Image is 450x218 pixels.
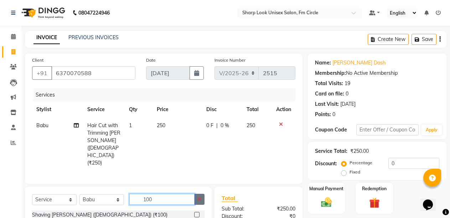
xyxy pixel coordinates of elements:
[350,147,369,155] div: ₹250.00
[152,102,202,118] th: Price
[315,147,347,155] div: Service Total:
[157,122,165,129] span: 250
[68,34,119,41] a: PREVIOUS INVOICES
[315,160,337,167] div: Discount:
[216,122,218,129] span: |
[83,102,125,118] th: Service
[350,169,360,175] label: Fixed
[356,124,419,135] input: Enter Offer / Coupon Code
[32,102,83,118] th: Stylist
[346,90,348,98] div: 0
[340,100,356,108] div: [DATE]
[125,102,152,118] th: Qty
[315,69,439,77] div: No Active Membership
[214,57,245,63] label: Invoice Number
[345,80,350,87] div: 19
[129,194,195,205] input: Search or Scan
[146,57,156,63] label: Date
[87,122,120,166] span: Hair Cut with Trimming [PERSON_NAME] ([DEMOGRAPHIC_DATA]) (₹250)
[332,111,335,118] div: 0
[350,160,372,166] label: Percentage
[315,100,339,108] div: Last Visit:
[315,80,343,87] div: Total Visits:
[129,122,132,129] span: 1
[32,66,52,80] button: +91
[272,102,295,118] th: Action
[315,69,346,77] div: Membership:
[242,102,271,118] th: Total
[362,186,387,192] label: Redemption
[315,90,344,98] div: Card on file:
[216,205,258,213] div: Sub Total:
[412,34,436,45] button: Save
[33,88,301,102] div: Services
[18,3,67,23] img: logo
[222,194,238,202] span: Total
[33,31,60,44] a: INVOICE
[36,122,48,129] span: Babu
[315,111,331,118] div: Points:
[368,34,409,45] button: Create New
[421,125,442,135] button: Apply
[318,196,335,208] img: _cash.svg
[206,122,213,129] span: 0 F
[258,205,300,213] div: ₹250.00
[32,57,43,63] label: Client
[332,59,386,67] a: [PERSON_NAME] Dash
[202,102,242,118] th: Disc
[247,122,255,129] span: 250
[78,3,110,23] b: 08047224946
[51,66,135,80] input: Search by Name/Mobile/Email/Code
[315,59,331,67] div: Name:
[366,196,383,209] img: _gift.svg
[309,186,343,192] label: Manual Payment
[221,122,229,129] span: 0 %
[315,126,356,134] div: Coupon Code
[420,190,443,211] iframe: chat widget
